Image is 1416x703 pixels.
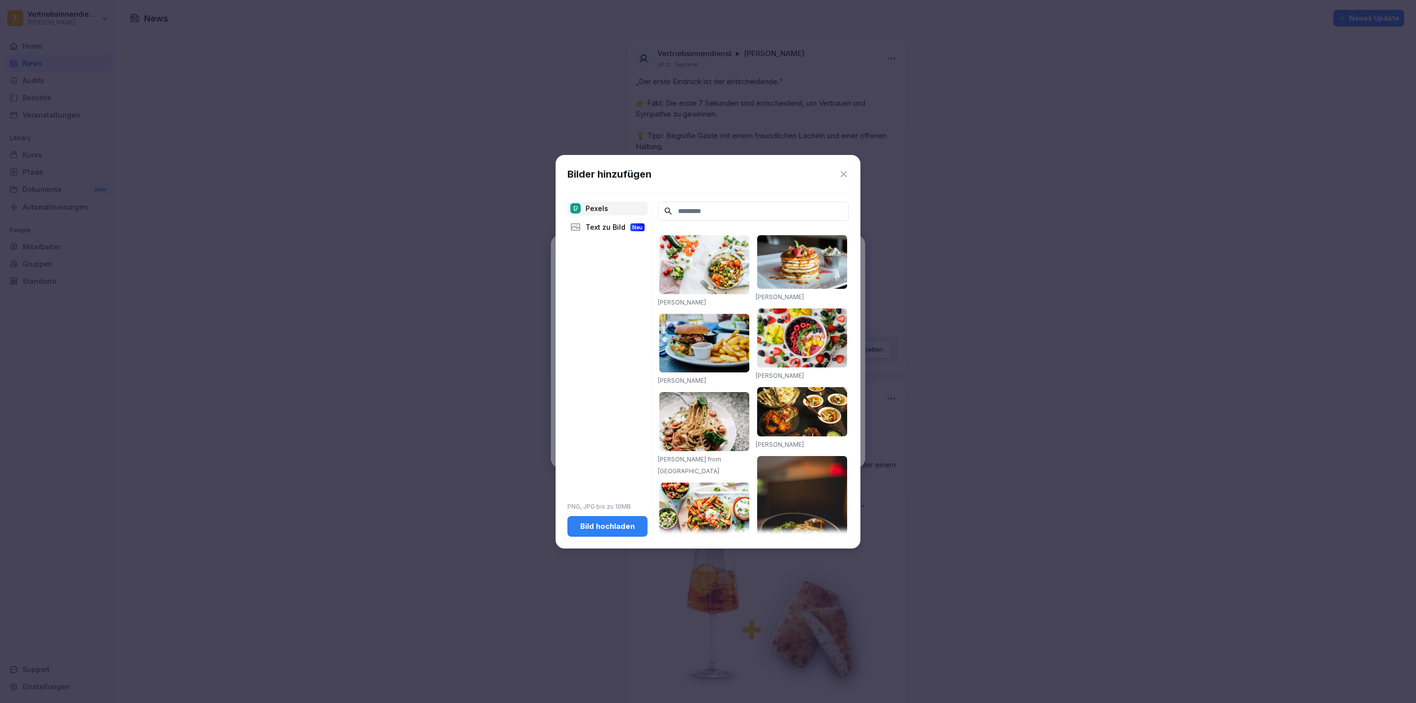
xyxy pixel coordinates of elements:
[659,483,749,550] img: pexels-photo-1640772.jpeg
[567,502,648,511] p: PNG, JPG bis zu 10MB
[757,235,847,289] img: pexels-photo-376464.jpeg
[756,372,804,379] a: [PERSON_NAME]
[567,202,648,215] div: Pexels
[757,308,847,367] img: pexels-photo-1099680.jpeg
[659,235,749,294] img: pexels-photo-1640777.jpeg
[659,314,749,373] img: pexels-photo-70497.jpeg
[658,299,706,306] a: [PERSON_NAME]
[567,167,651,182] h1: Bilder hinzufügen
[575,521,640,532] div: Bild hochladen
[757,456,847,593] img: pexels-photo-842571.jpeg
[658,456,721,475] a: [PERSON_NAME] from [GEOGRAPHIC_DATA]
[630,223,645,231] div: Neu
[756,441,804,448] a: [PERSON_NAME]
[567,516,648,537] button: Bild hochladen
[659,392,749,451] img: pexels-photo-1279330.jpeg
[567,220,648,234] div: Text zu Bild
[570,203,581,214] img: pexels.png
[756,293,804,301] a: [PERSON_NAME]
[757,387,847,436] img: pexels-photo-958545.jpeg
[658,377,706,384] a: [PERSON_NAME]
